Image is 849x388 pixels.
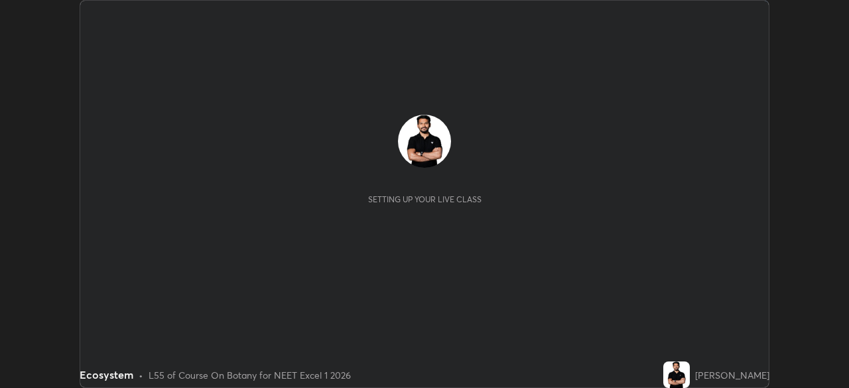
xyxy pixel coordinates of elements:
img: 9017f1c22f9a462681925bb830bd53f0.jpg [663,361,690,388]
div: • [139,368,143,382]
div: Ecosystem [80,367,133,383]
div: L55 of Course On Botany for NEET Excel 1 2026 [149,368,351,382]
div: Setting up your live class [368,194,482,204]
div: [PERSON_NAME] [695,368,769,382]
img: 9017f1c22f9a462681925bb830bd53f0.jpg [398,115,451,168]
